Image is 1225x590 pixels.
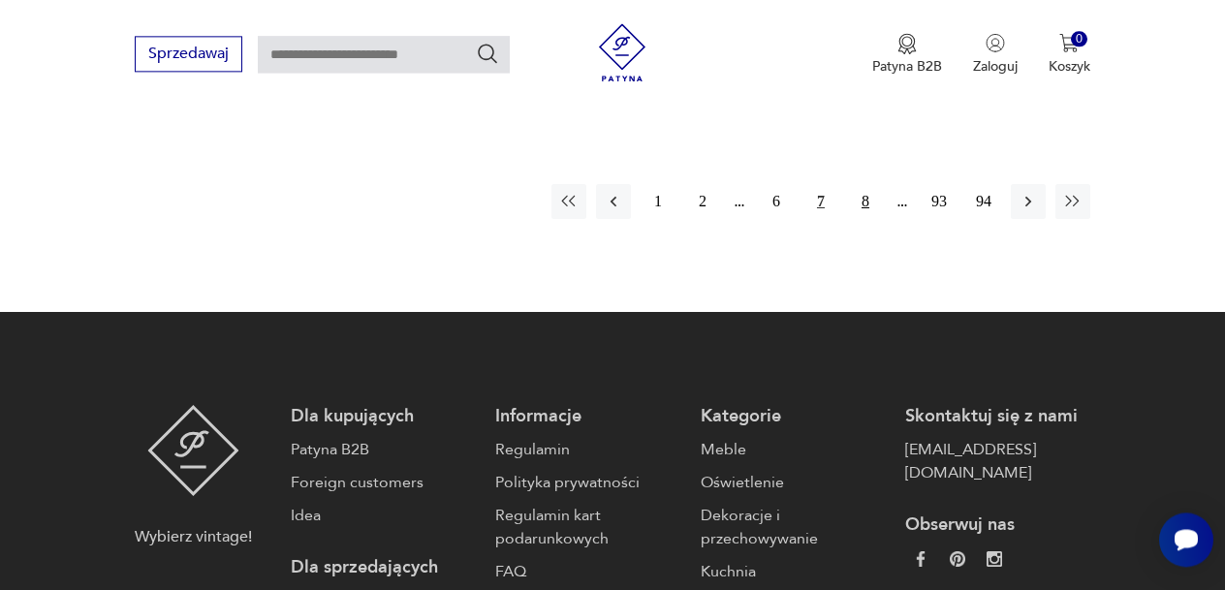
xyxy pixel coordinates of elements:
[701,504,886,550] a: Dekoracje i przechowywanie
[291,556,476,579] p: Dla sprzedających
[872,57,942,76] p: Patyna B2B
[147,405,239,496] img: Patyna - sklep z meblami i dekoracjami vintage
[495,504,680,550] a: Regulamin kart podarunkowych
[1049,33,1090,76] button: 0Koszyk
[701,438,886,461] a: Meble
[966,184,1001,219] button: 94
[495,560,680,583] a: FAQ
[291,471,476,494] a: Foreign customers
[973,33,1018,76] button: Zaloguj
[1049,57,1090,76] p: Koszyk
[897,33,917,54] img: Ikona medalu
[922,184,957,219] button: 93
[803,184,838,219] button: 7
[701,471,886,494] a: Oświetlenie
[135,36,242,72] button: Sprzedawaj
[905,513,1090,537] p: Obserwuj nas
[641,184,675,219] button: 1
[476,42,499,65] button: Szukaj
[905,405,1090,428] p: Skontaktuj się z nami
[701,405,886,428] p: Kategorie
[950,551,965,567] img: 37d27d81a828e637adc9f9cb2e3d3a8a.webp
[913,551,928,567] img: da9060093f698e4c3cedc1453eec5031.webp
[1059,33,1079,52] img: Ikona koszyka
[848,184,883,219] button: 8
[872,33,942,76] button: Patyna B2B
[495,471,680,494] a: Polityka prywatności
[135,525,252,548] p: Wybierz vintage!
[1071,31,1087,47] div: 0
[1159,512,1213,567] iframe: Smartsupp widget button
[291,438,476,461] a: Patyna B2B
[905,438,1090,484] a: [EMAIL_ADDRESS][DOMAIN_NAME]
[291,405,476,428] p: Dla kupujących
[593,23,651,81] img: Patyna - sklep z meblami i dekoracjami vintage
[987,551,1002,567] img: c2fd9cf7f39615d9d6839a72ae8e59e5.webp
[872,33,942,76] a: Ikona medaluPatyna B2B
[685,184,720,219] button: 2
[291,504,476,527] a: Idea
[973,57,1018,76] p: Zaloguj
[135,48,242,62] a: Sprzedawaj
[759,184,794,219] button: 6
[986,33,1005,52] img: Ikonka użytkownika
[495,405,680,428] p: Informacje
[701,560,886,583] a: Kuchnia
[495,438,680,461] a: Regulamin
